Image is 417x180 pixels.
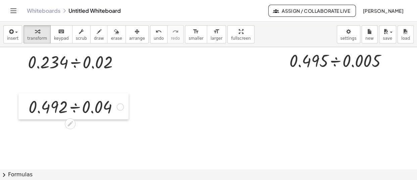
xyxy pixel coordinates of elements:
[357,5,409,17] button: [PERSON_NAME]
[129,36,145,41] span: arrange
[401,36,410,41] span: load
[268,5,356,17] button: Assign / Collaborate Live
[363,8,404,14] span: [PERSON_NAME]
[54,36,69,41] span: keypad
[24,25,51,43] button: transform
[111,36,122,41] span: erase
[189,36,203,41] span: smaller
[76,36,87,41] span: scrub
[27,36,47,41] span: transform
[171,36,180,41] span: redo
[90,25,108,43] button: draw
[227,25,254,43] button: fullscreen
[398,25,414,43] button: load
[155,28,162,36] i: undo
[27,7,60,14] a: Whiteboards
[94,36,104,41] span: draw
[107,25,126,43] button: erase
[231,36,250,41] span: fullscreen
[207,25,226,43] button: format_sizelarger
[340,36,357,41] span: settings
[50,25,73,43] button: keyboardkeypad
[337,25,360,43] button: settings
[213,28,220,36] i: format_size
[150,25,168,43] button: undoundo
[65,118,76,129] div: Edit math
[3,25,22,43] button: insert
[379,25,396,43] button: save
[167,25,184,43] button: redoredo
[72,25,91,43] button: scrub
[185,25,207,43] button: format_sizesmaller
[172,28,179,36] i: redo
[8,5,19,16] button: Toggle navigation
[154,36,164,41] span: undo
[365,36,374,41] span: new
[193,28,199,36] i: format_size
[383,36,392,41] span: save
[7,36,18,41] span: insert
[211,36,222,41] span: larger
[126,25,149,43] button: arrange
[274,8,350,14] span: Assign / Collaborate Live
[362,25,378,43] button: new
[58,28,64,36] i: keyboard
